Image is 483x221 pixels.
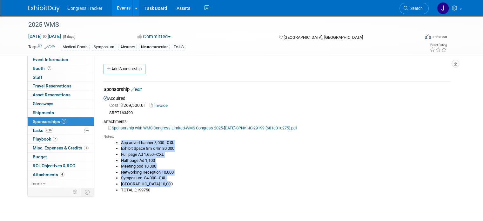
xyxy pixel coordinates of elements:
a: Sponsorship with WMS Congress Limited-WMS Congress 2025-[DATE]-SPNv1-IC-29199 (681e01c275).pdf [108,126,297,130]
img: Jessica Davidson [437,2,449,14]
span: 63% [45,128,53,133]
span: (5 days) [62,35,76,39]
td: Tags [28,44,55,51]
button: Committed [135,33,173,40]
li: [GEOGRAPHIC_DATA] 10,000 [121,181,450,187]
a: Event Information [28,55,94,64]
span: Playbook [33,136,57,142]
div: Symposium [92,44,116,51]
span: Booth not reserved yet [46,66,52,71]
span: [DATE] [DATE] [28,33,61,39]
a: Attachments4 [28,170,94,179]
div: Acquired [104,94,450,198]
span: 4 [60,172,64,177]
a: Edit [44,45,55,49]
div: Medical Booth [61,44,90,51]
b: CXL [159,176,166,180]
span: [GEOGRAPHIC_DATA], [GEOGRAPHIC_DATA] [284,35,363,40]
span: Budget [33,154,47,159]
img: ExhibitDay [28,5,60,12]
span: 1 [84,146,89,150]
div: Attachments: [104,119,450,125]
td: Personalize Event Tab Strip [70,188,81,196]
span: Attachments [33,172,64,177]
div: Event Format [385,33,447,43]
img: Format-Inperson.png [425,34,431,39]
li: App advert banner 3,000-- [121,140,450,146]
a: Misc. Expenses & Credits1 [28,144,94,152]
span: Search [408,6,423,11]
div: Abstract [118,44,137,51]
span: 269,500.01 [109,103,149,108]
a: Travel Reservations [28,82,94,90]
span: Asset Reservations [33,92,70,97]
li: Meeting pod 10,000 [121,163,450,169]
a: Budget [28,153,94,161]
td: Toggle Event Tabs [81,188,94,196]
div: Sponsorship [104,86,450,94]
span: Cost: $ [109,103,124,108]
a: more [28,179,94,188]
div: 2025 WMS [26,19,412,31]
span: 1 [62,119,66,124]
span: ROI, Objectives & ROO [33,163,75,168]
a: Sponsorships1 [28,117,94,126]
span: Event Information [33,57,68,62]
li: Symposium 84,000-- [121,175,450,181]
b: CXL [167,140,174,145]
span: Misc. Expenses & Credits [33,145,89,150]
span: Congress Tracker [67,6,102,11]
a: Playbook7 [28,135,94,143]
li: TOTAL £199750 [121,187,450,193]
span: 7 [53,137,57,142]
a: Giveaways [28,100,94,108]
span: Giveaways [33,101,53,106]
span: Travel Reservations [33,83,71,88]
div: Ex-US [172,44,185,51]
a: Edit [131,87,142,92]
a: Tasks63% [28,126,94,135]
span: Shipments [33,110,54,115]
div: Notes: [104,134,450,139]
div: SRPT163490 [109,110,450,116]
span: Tasks [32,128,53,133]
li: Full page Ad 1,650-- [121,152,450,158]
a: Asset Reservations [28,91,94,99]
div: In-Person [432,34,447,39]
span: Sponsorships [33,119,66,124]
a: ROI, Objectives & ROO [28,162,94,170]
span: to [42,34,48,39]
a: Search [399,3,429,14]
a: Invoice [150,103,170,108]
span: Staff [33,75,42,80]
span: Booth [33,66,52,71]
span: more [31,181,42,186]
li: Exhibit Space 8m x 4m 80,000 [121,146,450,152]
div: Neuromuscular [139,44,170,51]
a: Add Sponsorship [104,64,145,74]
li: Networking Reception 10,000 [121,169,450,176]
li: Half page Ad 1,100 [121,158,450,164]
a: Shipments [28,108,94,117]
a: Staff [28,73,94,82]
div: Event Rating [430,44,447,47]
b: CXL [156,152,164,157]
a: Booth [28,64,94,73]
